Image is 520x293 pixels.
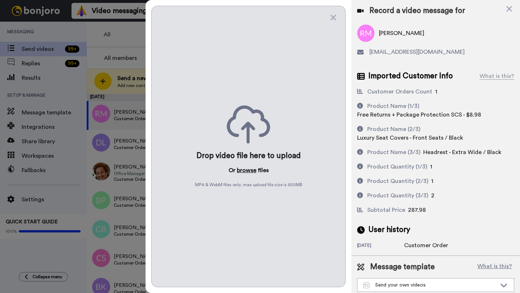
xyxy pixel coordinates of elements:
[363,281,497,289] div: Send your own videos
[480,72,514,80] div: What is this?
[195,182,302,188] span: MP4 & WebM files only, max upload file size is 500 MB
[229,166,269,175] p: Or files
[367,148,420,157] div: Product Name (3/3)
[423,149,501,155] span: Headrest - Extra Wide / Black
[237,166,256,175] button: browse
[367,177,428,185] div: Product Quantity (2/3)
[435,89,437,95] span: 1
[404,241,448,250] div: Customer Order
[367,206,405,214] div: Subtotal Price
[357,135,463,141] span: Luxury Seat Covers - Front Seats / Black
[367,125,420,134] div: Product Name (2/3)
[475,262,514,272] button: What is this?
[408,207,426,213] span: 287.98
[363,283,369,288] img: Message-temps.svg
[369,48,465,56] span: [EMAIL_ADDRESS][DOMAIN_NAME]
[431,193,434,198] span: 2
[368,224,410,235] span: User history
[357,242,404,250] div: [DATE]
[367,102,419,110] div: Product Name (1/3)
[431,178,433,184] span: 1
[430,164,432,170] span: 1
[367,162,427,171] div: Product Quantity (1/3)
[370,262,435,272] span: Message template
[196,151,301,161] div: Drop video file here to upload
[368,71,453,82] span: Imported Customer Info
[357,112,481,118] span: Free Returns + Package Protection SCS - $8.98
[367,87,432,96] div: Customer Orders Count
[367,191,428,200] div: Product Quantity (3/3)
